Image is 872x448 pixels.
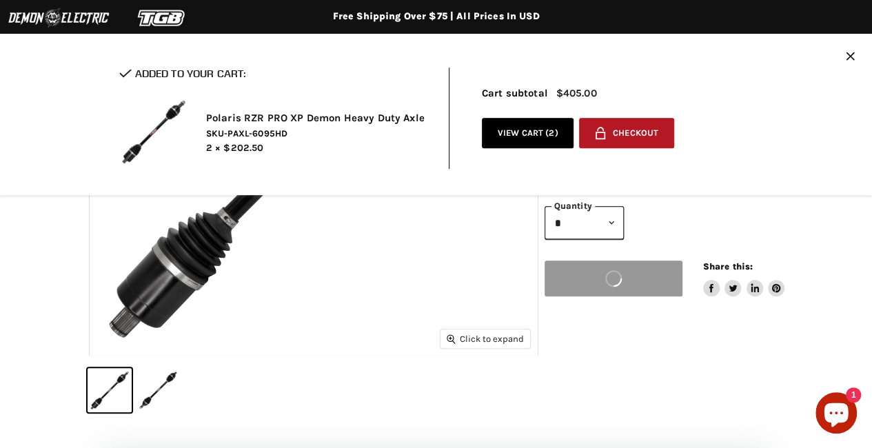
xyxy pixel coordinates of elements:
button: Click to expand [440,329,530,348]
inbox-online-store-chat: Shopify online store chat [811,392,861,437]
button: Close [846,52,855,63]
span: SKU-PAXL-6095HD [206,128,428,140]
aside: Share this: [703,261,785,297]
span: $202.50 [223,142,263,154]
button: IMAGE thumbnail [88,368,132,412]
span: Share this: [703,261,753,272]
img: TGB Logo 2 [110,5,214,31]
span: Cart subtotal [482,87,548,99]
span: Click to expand [447,334,523,344]
button: Checkout [579,118,674,149]
h2: Polaris RZR PRO XP Demon Heavy Duty Axle [206,112,428,125]
select: Quantity [545,206,624,240]
span: 2 [549,128,554,138]
img: Polaris RZR PRO XP Demon Heavy Duty Axle [119,97,188,166]
a: View cart (2) [482,118,574,149]
span: Checkout [613,128,658,139]
span: 2 × [206,142,221,154]
h2: Added to your cart: [119,68,428,79]
form: cart checkout [574,118,674,154]
span: $405.00 [556,88,596,99]
img: Demon Electric Logo 2 [7,5,110,31]
button: IMAGE thumbnail [136,368,180,412]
